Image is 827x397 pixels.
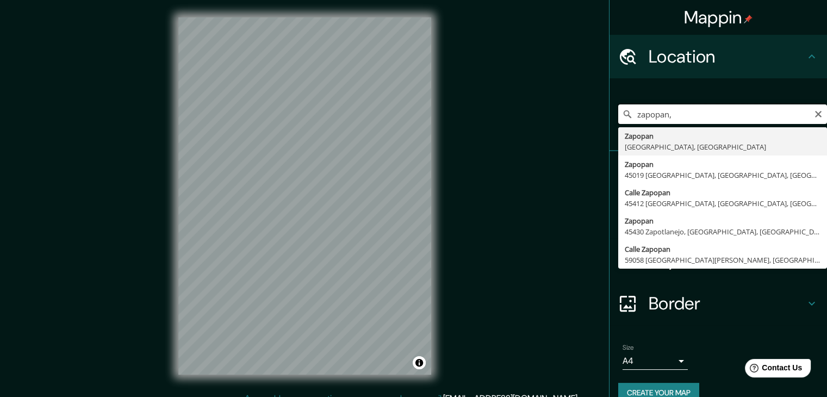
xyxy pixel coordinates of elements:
div: Calle Zapopan [625,187,820,198]
div: Zapopan [625,131,820,141]
img: pin-icon.png [744,15,753,23]
div: A4 [623,352,688,370]
div: 45430 Zapotlanejo, [GEOGRAPHIC_DATA], [GEOGRAPHIC_DATA] [625,226,820,237]
h4: Layout [649,249,805,271]
div: Location [610,35,827,78]
div: 45019 [GEOGRAPHIC_DATA], [GEOGRAPHIC_DATA], [GEOGRAPHIC_DATA] [625,170,820,181]
iframe: Help widget launcher [730,355,815,385]
div: Border [610,282,827,325]
input: Pick your city or area [618,104,827,124]
div: Zapopan [625,159,820,170]
h4: Location [649,46,805,67]
button: Clear [814,108,823,119]
h4: Border [649,293,805,314]
div: Calle Zapopan [625,244,820,255]
canvas: Map [178,17,431,375]
button: Toggle attribution [413,356,426,369]
div: Layout [610,238,827,282]
label: Size [623,343,634,352]
div: Zapopan [625,215,820,226]
div: [GEOGRAPHIC_DATA], [GEOGRAPHIC_DATA] [625,141,820,152]
div: 45412 [GEOGRAPHIC_DATA], [GEOGRAPHIC_DATA], [GEOGRAPHIC_DATA] [625,198,820,209]
div: Style [610,195,827,238]
div: 59058 [GEOGRAPHIC_DATA][PERSON_NAME], [GEOGRAPHIC_DATA], [GEOGRAPHIC_DATA] [625,255,820,265]
h4: Mappin [684,7,753,28]
div: Pins [610,151,827,195]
